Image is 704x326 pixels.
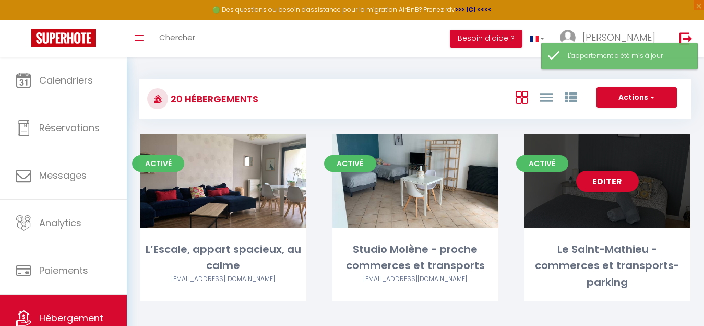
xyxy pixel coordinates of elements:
span: Réservations [39,121,100,134]
a: Editer [576,171,639,192]
div: Studio Molène - proche commerces et transports [332,241,498,274]
a: ... [PERSON_NAME] [552,20,669,57]
span: Paiements [39,264,88,277]
span: Analytics [39,216,81,229]
span: Messages [39,169,87,182]
img: logout [679,32,693,45]
div: Airbnb [140,274,306,284]
div: L'appartement a été mis à jour [568,51,687,61]
div: Le Saint-Mathieu - commerces et transports-parking [524,241,690,290]
h3: 20 Hébergements [168,87,258,111]
a: Vue en Box [516,88,528,106]
span: Calendriers [39,74,93,87]
div: Airbnb [332,274,498,284]
a: Vue par Groupe [565,88,577,106]
img: ... [560,30,576,45]
span: Activé [132,155,184,172]
img: Super Booking [31,29,96,47]
span: Activé [516,155,568,172]
span: [PERSON_NAME] [582,31,655,44]
a: Vue en Liste [540,88,553,106]
div: L’Escale, appart spacieux, au calme [140,241,306,274]
span: Hébergement [39,311,103,324]
a: Chercher [151,20,203,57]
button: Besoin d'aide ? [450,30,522,48]
span: Chercher [159,32,195,43]
button: Actions [596,87,677,108]
a: >>> ICI <<<< [455,5,492,14]
span: Activé [324,155,376,172]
